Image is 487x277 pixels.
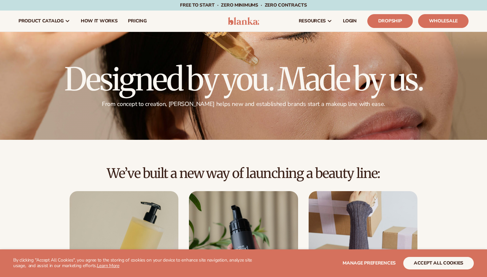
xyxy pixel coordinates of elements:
a: Dropship [367,14,413,28]
p: By clicking "Accept All Cookies", you agree to the storing of cookies on your device to enhance s... [13,258,259,269]
img: logo [228,17,259,25]
a: LOGIN [338,11,362,32]
h1: Designed by you. Made by us. [64,63,423,95]
p: From concept to creation, [PERSON_NAME] helps new and established brands start a makeup line with... [64,100,423,108]
a: resources [293,11,338,32]
span: resources [299,18,326,24]
span: pricing [128,18,146,24]
a: Wholesale [418,14,469,28]
span: product catalog [18,18,64,24]
a: How It Works [76,11,123,32]
span: LOGIN [343,18,357,24]
span: How It Works [81,18,118,24]
a: product catalog [13,11,76,32]
span: Manage preferences [343,260,396,266]
a: pricing [123,11,152,32]
button: accept all cookies [403,257,474,269]
a: Learn More [97,263,119,269]
h2: We’ve built a new way of launching a beauty line: [18,166,469,181]
span: Free to start · ZERO minimums · ZERO contracts [180,2,307,8]
button: Manage preferences [343,257,396,269]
